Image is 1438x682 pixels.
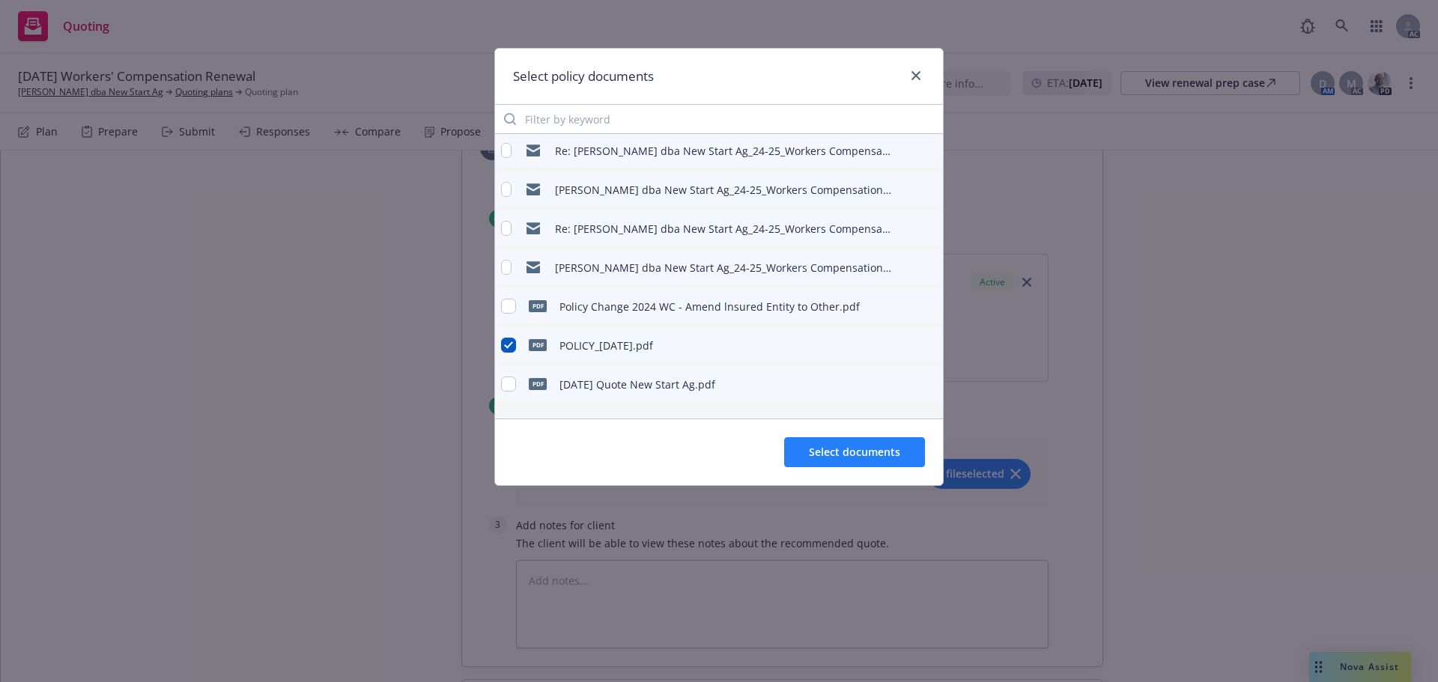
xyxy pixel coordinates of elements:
div: Re: [PERSON_NAME] dba New Start Ag_24-25_Workers Compensation_Notice of Cancellation eff [DATE] [555,143,894,159]
div: Policy Change 2024 WC - Amend lnsured Entity to Other.pdf [559,299,860,314]
button: download file [899,258,911,276]
button: Select documents [784,437,925,467]
div: [PERSON_NAME] dba New Start Ag_24-25_Workers Compensation_Notice of Cancellation eff [DATE] [555,182,894,198]
button: download file [899,336,911,354]
button: download file [899,375,911,393]
button: preview file [923,219,937,237]
span: pdf [529,300,547,311]
button: download file [899,180,911,198]
div: [PERSON_NAME] dba New Start Ag_24-25_Workers Compensation_Notice of Cancellation eff [DATE] [555,260,894,275]
span: pdf [529,339,547,350]
button: download file [899,219,911,237]
button: preview file [923,141,937,159]
button: download file [899,141,911,159]
a: close [907,67,925,85]
h1: Select policy documents [513,67,654,86]
input: Filter by keyword [495,104,943,134]
div: [DATE] Quote New Start Ag.pdf [559,377,715,392]
button: preview file [923,180,937,198]
div: Re: [PERSON_NAME] dba New Start Ag_24-25_Workers Compensation_Notice of Cancellation eff [DATE] [555,221,894,237]
div: POLICY_[DATE].pdf [559,338,653,353]
button: download file [899,297,911,315]
button: preview file [923,258,937,276]
span: pdf [529,378,547,389]
button: preview file [923,336,937,354]
button: preview file [923,297,937,315]
span: Select documents [809,445,900,459]
button: preview file [923,375,937,393]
